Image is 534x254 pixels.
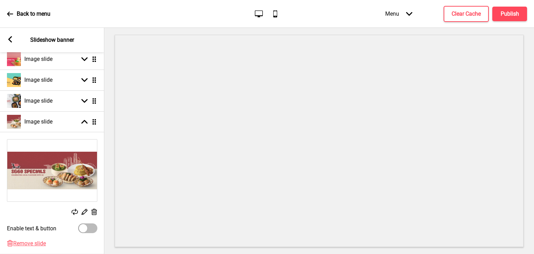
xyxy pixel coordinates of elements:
[24,118,52,126] h4: Image slide
[17,10,50,18] p: Back to menu
[7,140,97,201] img: Image
[24,76,52,84] h4: Image slide
[24,55,52,63] h4: Image slide
[501,10,519,18] h4: Publish
[13,240,46,247] span: Remove slide
[452,10,481,18] h4: Clear Cache
[492,7,527,21] button: Publish
[30,36,74,44] p: Slideshow banner
[7,225,56,232] label: Enable text & button
[7,5,50,23] a: Back to menu
[24,97,52,105] h4: Image slide
[378,3,419,24] div: Menu
[444,6,489,22] button: Clear Cache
